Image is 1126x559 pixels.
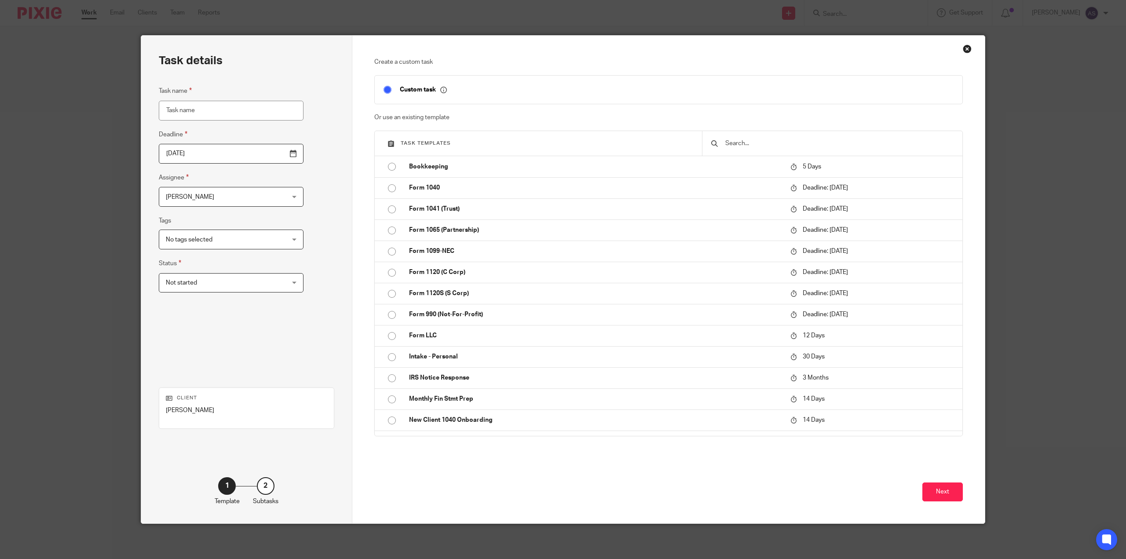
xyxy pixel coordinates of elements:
p: Form 1120S (S Corp) [409,289,782,298]
input: Search... [724,139,954,148]
p: Form 1041 (Trust) [409,205,782,213]
span: 12 Days [803,332,825,339]
p: Template [215,497,240,506]
p: Form 990 (Not-For-Profit) [409,310,782,319]
span: Deadline: [DATE] [803,248,848,254]
span: Deadline: [DATE] [803,311,848,318]
button: Next [922,482,963,501]
span: Task templates [401,141,451,146]
p: Monthly Fin Stmt Prep [409,395,782,403]
h2: Task details [159,53,223,68]
p: Or use an existing template [374,113,963,122]
span: [PERSON_NAME] [166,194,214,200]
span: Deadline: [DATE] [803,269,848,275]
label: Tags [159,216,171,225]
p: Custom task [400,86,447,94]
p: New Client 1040 Onboarding [409,416,782,424]
span: Deadline: [DATE] [803,227,848,233]
p: Client [166,395,327,402]
p: Form 1040 [409,183,782,192]
span: 30 Days [803,354,825,360]
span: 3 Months [803,375,829,381]
span: No tags selected [166,237,212,243]
p: Create a custom task [374,58,963,66]
p: IRS Notice Response [409,373,782,382]
p: Subtasks [253,497,278,506]
label: Status [159,258,181,268]
p: [PERSON_NAME] [166,406,327,415]
span: Not started [166,280,197,286]
span: 14 Days [803,417,825,423]
span: 14 Days [803,396,825,402]
p: Form 1065 (Partnership) [409,226,782,234]
p: Form 1099-NEC [409,247,782,256]
span: Deadline: [DATE] [803,290,848,296]
label: Assignee [159,172,189,183]
span: 5 Days [803,164,821,170]
div: 1 [218,477,236,495]
label: Task name [159,86,192,96]
p: Form LLC [409,331,782,340]
span: Deadline: [DATE] [803,206,848,212]
div: Close this dialog window [963,44,972,53]
p: Bookkeeping [409,162,782,171]
p: Intake - Personal [409,352,782,361]
input: Pick a date [159,144,303,164]
input: Task name [159,101,303,121]
p: Form 1120 (C Corp) [409,268,782,277]
div: 2 [257,477,274,495]
label: Deadline [159,129,187,139]
span: Deadline: [DATE] [803,185,848,191]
